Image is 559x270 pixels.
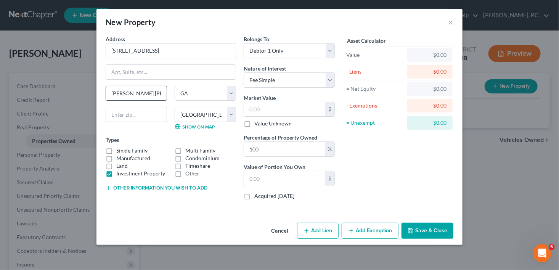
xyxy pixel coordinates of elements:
a: Show on Map [175,124,215,130]
label: Value of Portion You Own [244,163,305,171]
div: Value [346,51,404,59]
label: Condominium [185,154,220,162]
button: Cancel [265,223,294,239]
label: Land [116,162,128,170]
div: % [325,142,334,156]
span: 5 [549,244,555,250]
label: Timeshare [185,162,210,170]
div: $0.00 [413,51,447,59]
div: $0.00 [413,102,447,109]
span: Belongs To [244,36,269,42]
label: Acquired [DATE] [254,192,294,200]
label: Types [106,136,119,144]
label: Asset Calculator [347,37,386,45]
input: Enter zip... [106,107,167,122]
div: $0.00 [413,68,447,76]
iframe: Intercom live chat [533,244,551,262]
label: Investment Property [116,170,165,177]
div: = Net Equity [346,85,404,93]
label: Nature of Interest [244,64,286,72]
input: 0.00 [244,171,325,186]
div: New Property [106,17,156,27]
button: Save & Close [402,223,453,239]
label: Percentage of Property Owned [244,133,317,141]
input: 0.00 [244,142,325,156]
input: Enter address... [106,43,236,58]
input: Apt, Suite, etc... [106,65,236,79]
div: $0.00 [413,85,447,93]
button: Other information you wish to add [106,185,207,191]
input: 0.00 [244,102,325,117]
div: $ [325,102,334,117]
button: Add Lien [297,223,339,239]
label: Value Unknown [254,120,292,127]
button: × [448,18,453,27]
div: = Unexempt [346,119,404,127]
span: Address [106,36,125,42]
label: Other [185,170,199,177]
div: $0.00 [413,119,447,127]
button: Add Exemption [342,223,398,239]
div: - Liens [346,68,404,76]
label: Multi Family [185,147,215,154]
label: Market Value [244,94,276,102]
div: - Exemptions [346,102,404,109]
label: Single Family [116,147,148,154]
div: $ [325,171,334,186]
input: Enter city... [106,86,167,101]
label: Manufactured [116,154,150,162]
